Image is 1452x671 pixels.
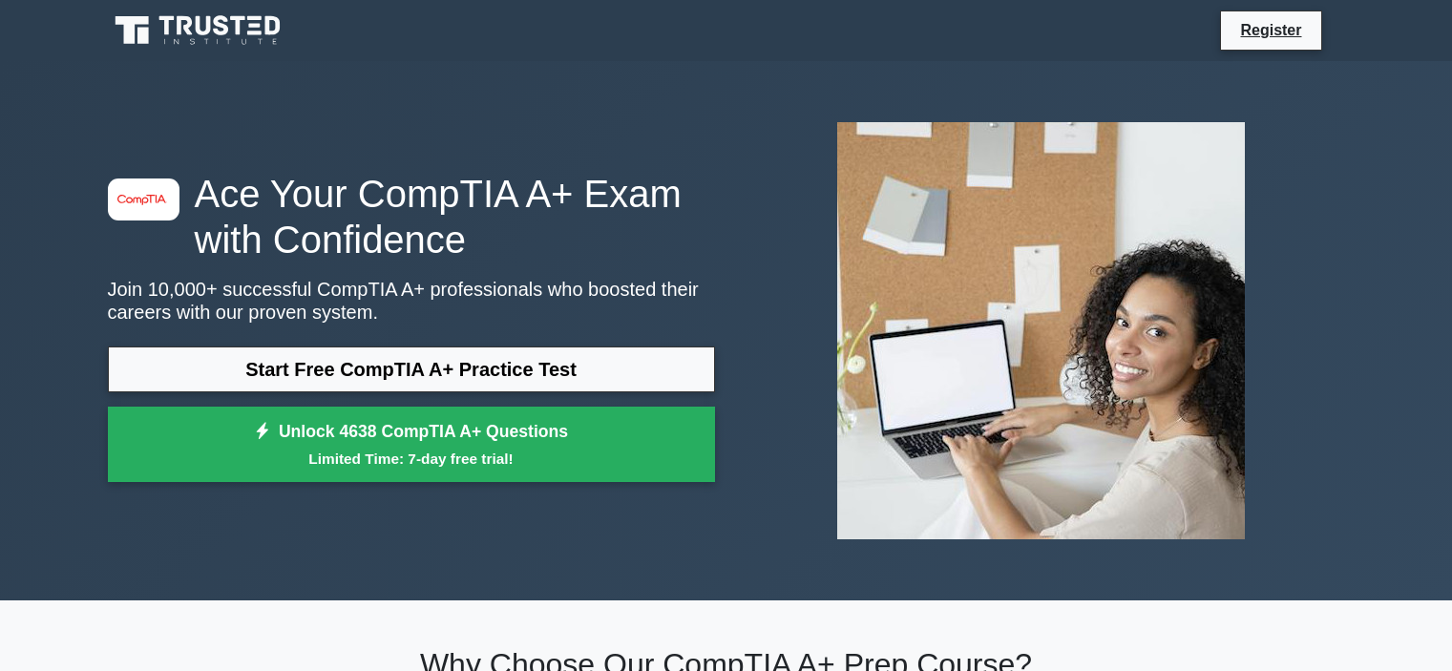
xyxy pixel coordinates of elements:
[132,448,691,470] small: Limited Time: 7-day free trial!
[108,407,715,483] a: Unlock 4638 CompTIA A+ QuestionsLimited Time: 7-day free trial!
[108,346,715,392] a: Start Free CompTIA A+ Practice Test
[1229,18,1313,42] a: Register
[108,171,715,262] h1: Ace Your CompTIA A+ Exam with Confidence
[108,278,715,324] p: Join 10,000+ successful CompTIA A+ professionals who boosted their careers with our proven system.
